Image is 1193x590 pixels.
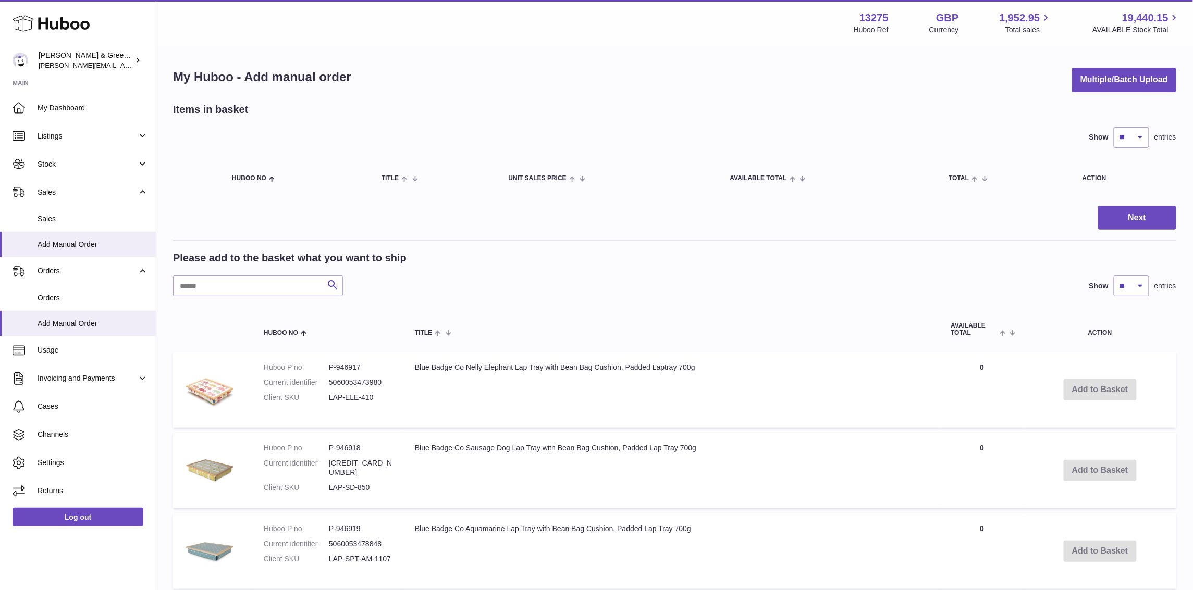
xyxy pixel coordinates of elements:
img: Blue Badge Co Sausage Dog Lap Tray with Bean Bag Cushion, Padded Lap Tray 700g [183,443,236,495]
span: AVAILABLE Stock Total [1092,25,1180,35]
dt: Current identifier [264,378,329,387]
span: Total [949,175,969,182]
span: Huboo no [264,330,298,336]
span: entries [1154,132,1176,142]
td: Blue Badge Co Aquamarine Lap Tray with Bean Bag Cushion, Padded Lap Tray 700g [404,513,940,589]
img: ellen@bluebadgecompany.co.uk [13,53,28,68]
span: Stock [38,159,137,169]
span: 1,952.95 [1000,11,1040,25]
dd: LAP-ELE-410 [329,393,394,403]
span: Unit Sales Price [509,175,567,182]
span: Channels [38,430,148,440]
label: Show [1089,281,1109,291]
dd: 5060053478848 [329,539,394,549]
button: Next [1098,206,1176,230]
div: Action [1083,175,1166,182]
strong: 13275 [859,11,889,25]
span: AVAILABLE Total [951,322,997,336]
dd: P-946918 [329,443,394,453]
div: [PERSON_NAME] & Green Ltd [39,51,132,70]
dd: P-946919 [329,524,394,534]
span: Settings [38,458,148,468]
td: 0 [940,352,1024,428]
span: Huboo no [232,175,266,182]
dd: [CREDIT_CARD_NUMBER] [329,458,394,478]
span: Invoicing and Payments [38,373,137,383]
dd: LAP-SD-850 [329,483,394,493]
span: 19,440.15 [1122,11,1169,25]
dd: P-946917 [329,362,394,372]
td: Blue Badge Co Nelly Elephant Lap Tray with Bean Bag Cushion, Padded Laptray 700g [404,352,940,428]
dt: Huboo P no [264,362,329,372]
dt: Client SKU [264,554,329,564]
span: Title [382,175,399,182]
span: AVAILABLE Total [730,175,787,182]
span: Listings [38,131,137,141]
span: Add Manual Order [38,319,148,329]
dt: Huboo P no [264,524,329,534]
img: Blue Badge Co Nelly Elephant Lap Tray with Bean Bag Cushion, Padded Laptray 700g [183,362,236,415]
h2: Items in basket [173,103,249,117]
span: entries [1154,281,1176,291]
span: Returns [38,486,148,496]
div: Huboo Ref [854,25,889,35]
span: Orders [38,293,148,303]
span: Orders [38,266,137,276]
td: 0 [940,433,1024,509]
a: 19,440.15 AVAILABLE Stock Total [1092,11,1180,35]
span: Sales [38,187,137,197]
span: Cases [38,401,148,411]
td: 0 [940,513,1024,589]
span: Add Manual Order [38,240,148,249]
span: My Dashboard [38,103,148,113]
span: Title [415,330,432,336]
label: Show [1089,132,1109,142]
dd: 5060053473980 [329,378,394,387]
dt: Current identifier [264,458,329,478]
h1: My Huboo - Add manual order [173,69,351,85]
dt: Huboo P no [264,443,329,453]
dt: Client SKU [264,393,329,403]
h2: Please add to the basket what you want to ship [173,251,407,265]
dt: Current identifier [264,539,329,549]
td: Blue Badge Co Sausage Dog Lap Tray with Bean Bag Cushion, Padded Lap Tray 700g [404,433,940,509]
a: Log out [13,508,143,526]
div: Currency [929,25,959,35]
span: Sales [38,214,148,224]
dd: LAP-SPT-AM-1107 [329,554,394,564]
img: Blue Badge Co Aquamarine Lap Tray with Bean Bag Cushion, Padded Lap Tray 700g [183,524,236,576]
span: Usage [38,345,148,355]
dt: Client SKU [264,483,329,493]
span: Total sales [1005,25,1052,35]
a: 1,952.95 Total sales [1000,11,1052,35]
th: Action [1024,312,1176,346]
strong: GBP [936,11,958,25]
button: Multiple/Batch Upload [1072,68,1176,92]
span: [PERSON_NAME][EMAIL_ADDRESS][DOMAIN_NAME] [39,61,209,69]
